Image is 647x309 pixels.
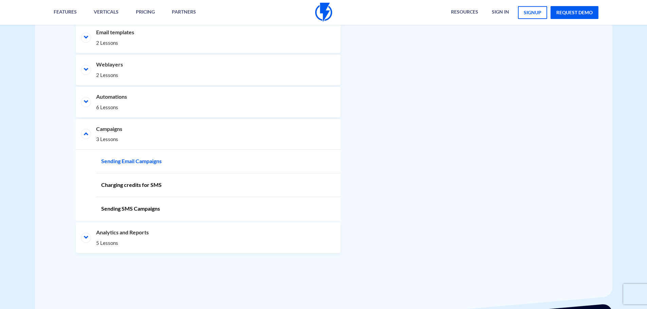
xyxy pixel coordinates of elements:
[96,136,320,143] span: 3 Lessons
[76,87,341,117] li: Automations
[96,104,320,111] span: 6 Lessons
[518,6,547,19] a: signup
[96,72,320,79] span: 2 Lessons
[76,22,341,53] li: Email templates
[76,223,341,253] li: Analytics and Reports
[76,55,341,85] li: Weblayers
[96,239,320,247] span: 5 Lessons
[96,39,320,46] span: 2 Lessons
[551,6,598,19] a: request demo
[96,150,341,173] a: Sending Email Campaigns
[96,197,341,221] a: Sending SMS Campaigns
[96,173,341,197] a: Charging credits for SMS
[76,119,341,150] li: Campaigns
